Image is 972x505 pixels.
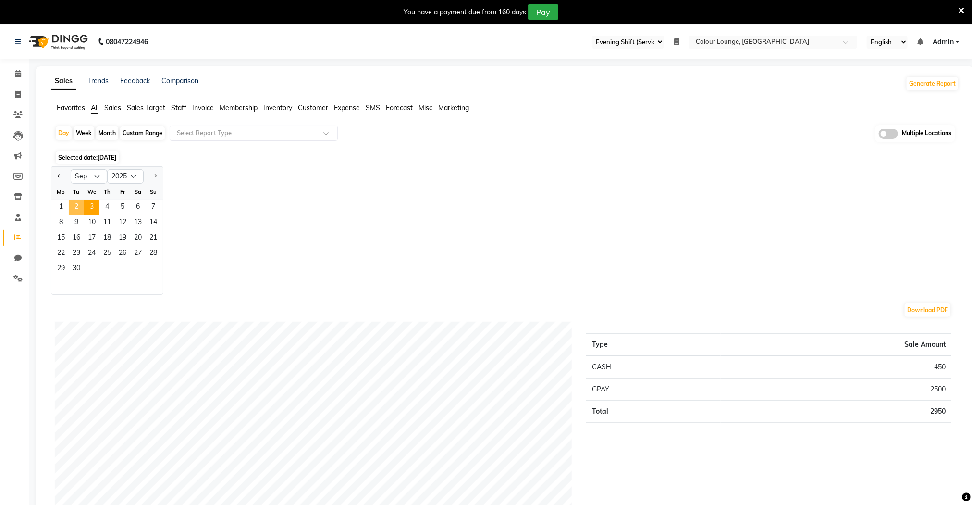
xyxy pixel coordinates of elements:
[130,246,146,262] div: Saturday, September 27, 2025
[53,184,69,200] div: Mo
[115,184,130,200] div: Fr
[130,231,146,246] span: 20
[84,200,99,215] span: 3
[53,246,69,262] div: Monday, September 22, 2025
[115,231,130,246] div: Friday, September 19, 2025
[146,246,161,262] div: Sunday, September 28, 2025
[721,378,951,400] td: 2500
[907,77,958,90] button: Generate Report
[120,126,165,140] div: Custom Range
[53,262,69,277] span: 29
[69,184,84,200] div: Tu
[69,246,84,262] div: Tuesday, September 23, 2025
[586,333,721,356] th: Type
[53,215,69,231] div: Monday, September 8, 2025
[69,262,84,277] span: 30
[96,126,118,140] div: Month
[84,215,99,231] span: 10
[366,103,380,112] span: SMS
[25,28,90,55] img: logo
[69,231,84,246] div: Tuesday, September 16, 2025
[220,103,258,112] span: Membership
[84,246,99,262] span: 24
[74,126,94,140] div: Week
[99,215,115,231] div: Thursday, September 11, 2025
[528,4,558,20] button: Pay
[130,246,146,262] span: 27
[151,169,159,184] button: Next month
[115,200,130,215] span: 5
[53,262,69,277] div: Monday, September 29, 2025
[69,246,84,262] span: 23
[99,184,115,200] div: Th
[99,231,115,246] span: 18
[721,356,951,379] td: 450
[115,200,130,215] div: Friday, September 5, 2025
[53,215,69,231] span: 8
[418,103,432,112] span: Misc
[53,200,69,215] span: 1
[69,215,84,231] div: Tuesday, September 9, 2025
[905,303,950,317] button: Download PDF
[88,76,109,85] a: Trends
[146,184,161,200] div: Su
[107,169,144,184] select: Select year
[192,103,214,112] span: Invoice
[130,200,146,215] div: Saturday, September 6, 2025
[104,103,121,112] span: Sales
[99,246,115,262] div: Thursday, September 25, 2025
[334,103,360,112] span: Expense
[171,103,186,112] span: Staff
[55,169,63,184] button: Previous month
[57,103,85,112] span: Favorites
[53,231,69,246] div: Monday, September 15, 2025
[146,231,161,246] span: 21
[84,246,99,262] div: Wednesday, September 24, 2025
[146,200,161,215] span: 7
[130,200,146,215] span: 6
[69,231,84,246] span: 16
[69,200,84,215] div: Tuesday, September 2, 2025
[130,231,146,246] div: Saturday, September 20, 2025
[146,231,161,246] div: Sunday, September 21, 2025
[115,215,130,231] span: 12
[263,103,292,112] span: Inventory
[84,231,99,246] span: 17
[130,184,146,200] div: Sa
[84,215,99,231] div: Wednesday, September 10, 2025
[69,200,84,215] span: 2
[404,7,526,17] div: You have a payment due from 160 days
[586,378,721,400] td: GPAY
[146,215,161,231] span: 14
[56,151,119,164] span: Selected date:
[438,103,469,112] span: Marketing
[99,200,115,215] span: 4
[146,246,161,262] span: 28
[120,76,150,85] a: Feedback
[127,103,165,112] span: Sales Target
[586,400,721,422] td: Total
[106,28,148,55] b: 08047224946
[69,215,84,231] span: 9
[115,246,130,262] span: 26
[53,246,69,262] span: 22
[53,200,69,215] div: Monday, September 1, 2025
[56,126,72,140] div: Day
[721,333,951,356] th: Sale Amount
[84,231,99,246] div: Wednesday, September 17, 2025
[53,231,69,246] span: 15
[721,400,951,422] td: 2950
[586,356,721,379] td: CASH
[298,103,328,112] span: Customer
[69,262,84,277] div: Tuesday, September 30, 2025
[902,129,951,139] span: Multiple Locations
[130,215,146,231] span: 13
[115,215,130,231] div: Friday, September 12, 2025
[386,103,413,112] span: Forecast
[71,169,107,184] select: Select month
[84,184,99,200] div: We
[130,215,146,231] div: Saturday, September 13, 2025
[99,246,115,262] span: 25
[51,73,76,90] a: Sales
[933,37,954,47] span: Admin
